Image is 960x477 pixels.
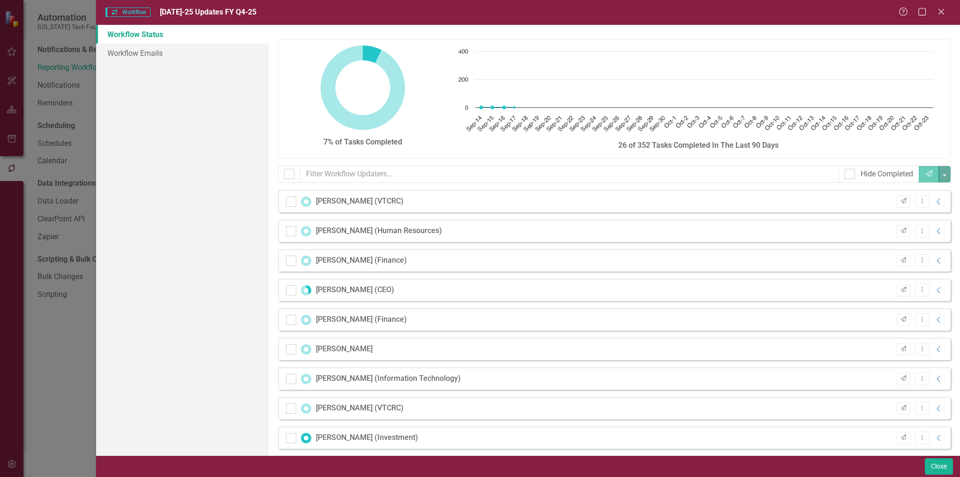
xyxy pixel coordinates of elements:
text: Sep-20 [534,115,552,133]
text: Sep-30 [648,115,666,133]
text: Oct-3 [686,115,701,129]
text: Oct-14 [810,115,826,132]
text: Sep-22 [557,115,575,133]
text: Sep-17 [500,115,517,133]
text: Oct-6 [720,115,735,129]
div: Chart. Highcharts interactive chart. [454,46,943,140]
div: [PERSON_NAME] (Information Technology) [316,373,461,384]
text: Sep-23 [568,115,586,133]
text: Oct-9 [755,115,769,129]
span: [DATE]-25 Updates FY Q4-25 [160,8,256,16]
text: Sep-26 [603,115,621,133]
span: Workflow [105,8,150,17]
div: [PERSON_NAME] (Finance) [316,314,407,325]
div: [PERSON_NAME] (Finance) [316,255,407,266]
svg: Interactive chart [454,46,938,140]
button: Close [925,458,953,475]
div: [PERSON_NAME] (VTCRC) [316,403,404,414]
text: 200 [458,77,468,83]
text: Oct-18 [855,115,872,132]
text: Oct-11 [776,115,792,131]
text: Sep-18 [511,115,529,133]
a: Workflow Status [96,25,269,44]
input: Filter Workflow Updaters... [300,166,839,183]
text: Oct-5 [709,115,724,129]
text: Oct-10 [764,115,781,132]
strong: 7% of Tasks Completed [323,137,402,146]
text: 0 [465,105,468,111]
text: Sep-28 [626,115,644,133]
strong: 26 of 352 Tasks Completed In The Last 90 Days [618,141,779,150]
text: Sep-27 [614,115,632,133]
div: [PERSON_NAME] [316,344,373,355]
path: Sep-17, 0. Tasks Completed. [513,106,517,109]
text: Oct-15 [821,115,838,132]
text: Oct-22 [901,115,918,132]
text: 400 [458,49,468,55]
text: Sep-16 [488,115,506,133]
text: Sep-14 [465,115,483,133]
a: Workflow Emails [96,44,269,62]
div: [PERSON_NAME] (Investment) [316,432,418,443]
text: Oct-21 [890,115,907,132]
text: Oct-4 [697,115,712,129]
text: Oct-19 [867,115,884,132]
text: Oct-17 [844,115,861,132]
text: Oct-7 [732,115,746,129]
text: Sep-29 [637,115,655,133]
text: Oct-13 [798,115,815,132]
path: Sep-14, 0. Tasks Completed. [479,106,483,109]
text: Sep-25 [591,115,609,133]
text: Oct-1 [663,115,678,129]
div: [PERSON_NAME] (VTCRC) [316,196,404,207]
text: Oct-8 [743,115,758,129]
text: Sep-21 [546,115,563,133]
text: Sep-24 [580,115,598,133]
text: Sep-19 [523,115,540,133]
text: Oct-23 [913,115,930,132]
div: [PERSON_NAME] (CEO) [316,285,394,295]
text: Oct-2 [675,115,689,129]
div: [PERSON_NAME] (Human Resources) [316,226,442,236]
path: Sep-15, 0. Tasks Completed. [490,106,494,109]
path: Sep-16, 0. Tasks Completed. [502,106,506,109]
text: Oct-12 [787,115,804,132]
text: Oct-16 [832,115,849,132]
text: Sep-15 [477,115,495,133]
text: Oct-20 [878,115,895,132]
div: Hide Completed [861,169,913,180]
